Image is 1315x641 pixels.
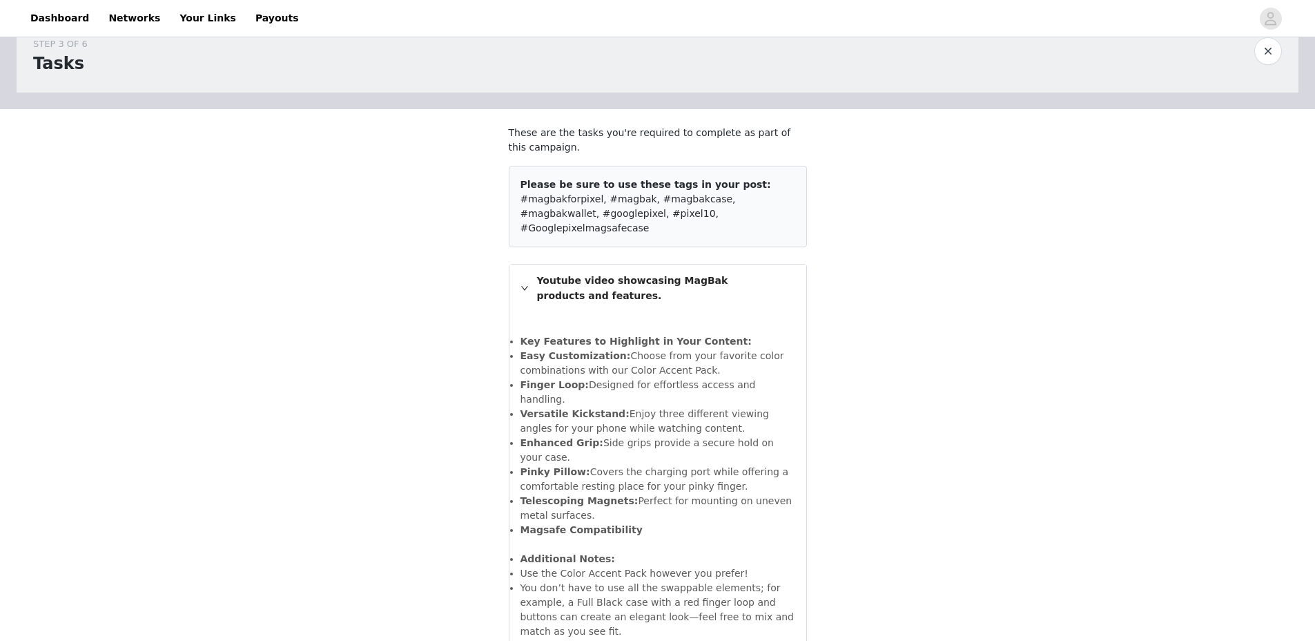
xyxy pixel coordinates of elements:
div: STEP 3 OF 6 [33,37,88,51]
a: Your Links [171,3,244,34]
div: icon: rightYoutube video showcasing MagBak products and features. [509,265,806,312]
li: Perfect for mounting on uneven metal surfaces. [520,494,795,523]
li: Choose from your favorite color combinations with our Color Accent Pack. [520,349,795,378]
li: Enjoy three different viewing angles for your phone while watching content. [520,407,795,436]
li: Designed for effortless access and handling. [520,378,795,407]
strong: Magsafe Compatibility [520,524,643,535]
a: Payouts [247,3,307,34]
strong: Enhanced Grip: [520,437,603,448]
li: Side grips provide a secure hold on your case. [520,436,795,465]
strong: Pinky Pillow: [520,466,590,477]
li: Use the Color Accent Pack however you prefer! [520,566,795,581]
li: You don’t have to use all the swappable elements; for example, a Full Black case with a red finge... [520,581,795,639]
strong: Telescoping Magnets: [520,495,639,506]
strong: Additional Notes: [520,553,615,564]
strong: Versatile Kickstand: [520,408,630,419]
span: #magbakforpixel, #magbak, #magbakcase, #magbakwallet, #googlepixel, #pixel10, #Googlepixelmagsafe... [520,193,736,233]
strong: Key Features to Highlight in Your Content: [520,336,752,347]
span: Please be sure to use these tags in your post: [520,179,771,190]
a: Networks [100,3,168,34]
a: Dashboard [22,3,97,34]
i: icon: right [520,284,529,292]
div: avatar [1264,8,1277,30]
h1: Tasks [33,51,88,76]
li: Covers the charging port while offering a comfortable resting place for your pinky finger. [520,465,795,494]
strong: Finger Loop: [520,379,589,390]
strong: Easy Customization: [520,350,631,361]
